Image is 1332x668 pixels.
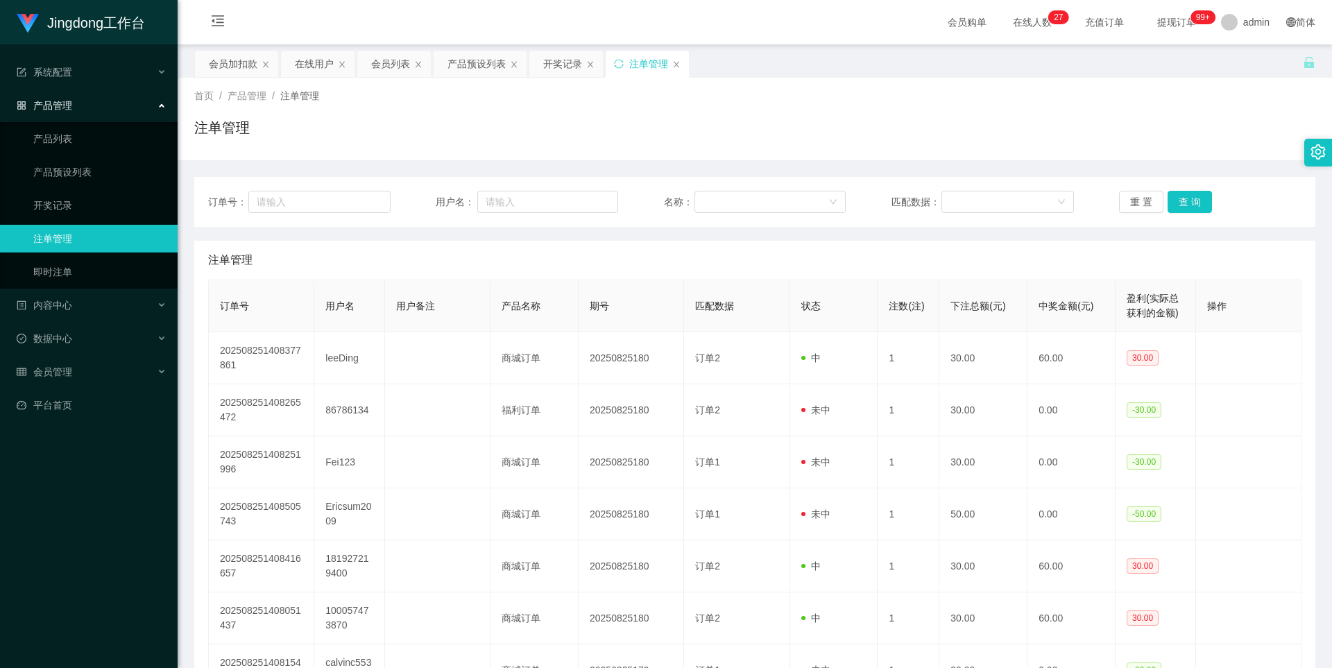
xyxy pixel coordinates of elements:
[878,488,939,540] td: 1
[280,90,319,101] span: 注单管理
[829,198,837,207] i: 图标: down
[17,14,39,33] img: logo.9652507e.png
[248,191,390,213] input: 请输入
[1027,592,1116,644] td: 60.00
[1027,488,1116,540] td: 0.00
[209,332,314,384] td: 202508251408377861
[939,332,1027,384] td: 30.00
[586,60,595,69] i: 图标: close
[1127,506,1161,522] span: -50.00
[1190,10,1215,24] sup: 966
[878,540,939,592] td: 1
[801,508,830,520] span: 未中
[878,332,939,384] td: 1
[543,51,582,77] div: 开奖记录
[801,352,821,363] span: 中
[1127,402,1161,418] span: -30.00
[1027,436,1116,488] td: 0.00
[939,436,1027,488] td: 30.00
[1078,17,1131,27] span: 充值订单
[1207,300,1227,311] span: 操作
[878,436,939,488] td: 1
[209,384,314,436] td: 202508251408265472
[490,540,579,592] td: 商城订单
[17,366,72,377] span: 会员管理
[579,540,684,592] td: 20250825180
[33,258,166,286] a: 即时注单
[314,488,385,540] td: Ericsum2009
[939,540,1027,592] td: 30.00
[1286,17,1296,27] i: 图标: global
[17,17,145,28] a: Jingdong工作台
[220,300,249,311] span: 订单号
[1048,10,1068,24] sup: 27
[801,613,821,624] span: 中
[664,195,694,209] span: 名称：
[208,195,248,209] span: 订单号：
[579,592,684,644] td: 20250825180
[1127,293,1179,318] span: 盈利(实际总获利的金额)
[1039,300,1093,311] span: 中奖金额(元)
[1310,144,1326,160] i: 图标: setting
[17,300,72,311] span: 内容中心
[338,60,346,69] i: 图标: close
[695,613,720,624] span: 订单2
[1054,10,1059,24] p: 2
[629,51,668,77] div: 注单管理
[228,90,266,101] span: 产品管理
[1303,56,1315,69] i: 图标: unlock
[1168,191,1212,213] button: 查 询
[17,333,72,344] span: 数据中心
[1127,610,1159,626] span: 30.00
[314,384,385,436] td: 86786134
[436,195,477,209] span: 用户名：
[695,300,734,311] span: 匹配数据
[209,540,314,592] td: 202508251408416657
[47,1,145,45] h1: Jingdong工作台
[17,101,26,110] i: 图标: appstore-o
[33,125,166,153] a: 产品列表
[194,117,250,138] h1: 注单管理
[314,436,385,488] td: Fei123
[396,300,435,311] span: 用户备注
[1059,10,1064,24] p: 7
[695,560,720,572] span: 订单2
[208,252,253,268] span: 注单管理
[1119,191,1163,213] button: 重 置
[262,60,270,69] i: 图标: close
[695,352,720,363] span: 订单2
[17,334,26,343] i: 图标: check-circle-o
[272,90,275,101] span: /
[891,195,941,209] span: 匹配数据：
[414,60,422,69] i: 图标: close
[801,560,821,572] span: 中
[209,592,314,644] td: 202508251408051437
[371,51,410,77] div: 会员列表
[490,332,579,384] td: 商城订单
[194,1,241,45] i: 图标: menu-fold
[490,592,579,644] td: 商城订单
[17,300,26,310] i: 图标: profile
[194,90,214,101] span: 首页
[209,488,314,540] td: 202508251408505743
[590,300,609,311] span: 期号
[695,508,720,520] span: 订单1
[219,90,222,101] span: /
[17,367,26,377] i: 图标: table
[502,300,540,311] span: 产品名称
[878,384,939,436] td: 1
[510,60,518,69] i: 图标: close
[695,404,720,416] span: 订单2
[579,436,684,488] td: 20250825180
[17,391,166,419] a: 图标: dashboard平台首页
[314,592,385,644] td: 100057473870
[579,488,684,540] td: 20250825180
[950,300,1005,311] span: 下注总额(元)
[801,404,830,416] span: 未中
[17,67,26,77] i: 图标: form
[1027,384,1116,436] td: 0.00
[579,384,684,436] td: 20250825180
[314,332,385,384] td: leeDing
[33,191,166,219] a: 开奖记录
[614,59,624,69] i: 图标: sync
